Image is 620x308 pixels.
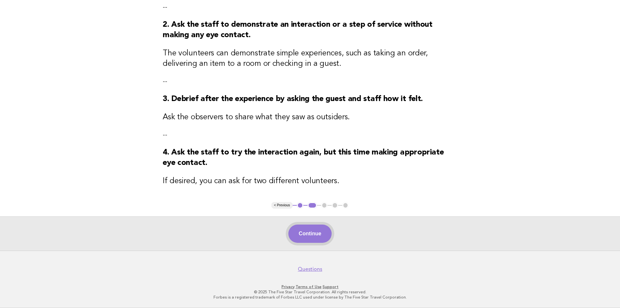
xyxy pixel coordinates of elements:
[163,149,444,167] strong: 4. Ask the staff to try the interaction again, but this time making appropriate eye contact.
[163,48,457,69] h3: The volunteers can demonstrate simple experiences, such as taking an order, delivering an item to...
[111,289,509,295] p: © 2025 The Five Star Travel Corporation. All rights reserved.
[163,77,457,86] p: --
[163,3,457,12] p: --
[111,284,509,289] p: · ·
[163,176,457,186] h3: If desired, you can ask for two different volunteers.
[282,285,295,289] a: Privacy
[163,112,457,123] h3: Ask the observers to share what they saw as outsiders.
[308,202,317,209] button: 2
[111,295,509,300] p: Forbes is a registered trademark of Forbes LLC used under license by The Five Star Travel Corpora...
[163,21,433,39] strong: 2. Ask the staff to demonstrate an interaction or a step of service without making any eye contact.
[288,225,332,243] button: Continue
[298,266,322,272] a: Questions
[297,202,303,209] button: 1
[323,285,338,289] a: Support
[163,95,423,103] strong: 3. Debrief after the experience by asking the guest and staff how it felt.
[271,202,293,209] button: < Previous
[163,130,457,139] p: --
[296,285,322,289] a: Terms of Use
